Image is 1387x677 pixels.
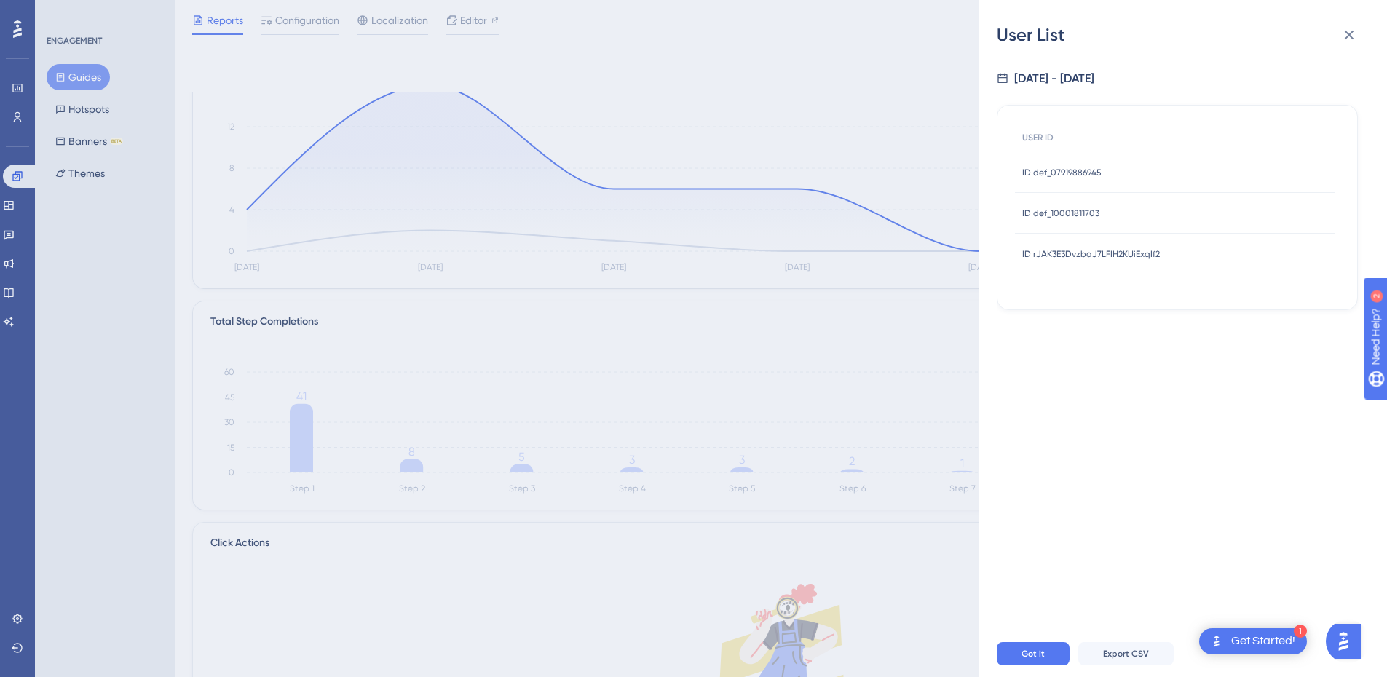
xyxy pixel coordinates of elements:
button: Export CSV [1078,642,1174,665]
div: Get Started! [1231,633,1295,649]
span: ID rJAK3E3DvzbaJ7LFIH2KUiExqIf2 [1022,248,1160,260]
button: Got it [997,642,1070,665]
span: Need Help? [34,4,91,21]
img: launcher-image-alternative-text [1208,633,1225,650]
span: Export CSV [1103,648,1149,660]
span: ID def_07919886945 [1022,167,1102,178]
div: Open Get Started! checklist, remaining modules: 1 [1199,628,1307,654]
span: Got it [1022,648,1045,660]
div: 1 [1294,625,1307,638]
iframe: UserGuiding AI Assistant Launcher [1326,619,1370,663]
div: [DATE] - [DATE] [1014,70,1094,87]
div: User List [997,23,1370,47]
span: USER ID [1022,132,1054,143]
div: 2 [101,7,106,19]
span: ID def_10001811703 [1022,207,1099,219]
